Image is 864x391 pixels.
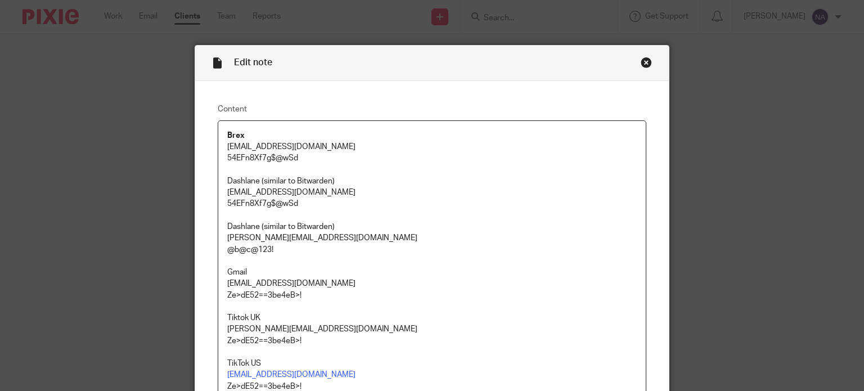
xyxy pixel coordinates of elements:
strong: Brex [227,132,245,140]
p: [PERSON_NAME][EMAIL_ADDRESS][DOMAIN_NAME] [227,323,637,335]
p: Ze>dE52==3be4eB>! [227,335,637,347]
label: Content [218,104,647,115]
p: Gmail [227,267,637,278]
p: 54EFn8Xf7g$@wSd Dashlane (similar to Bitwarden) [227,198,637,232]
p: Ze>dE52==3be4eB>! [227,290,637,301]
a: [EMAIL_ADDRESS][DOMAIN_NAME] [227,371,355,379]
p: Dashlane (similar to Bitwarden) [227,176,637,187]
p: [EMAIL_ADDRESS][DOMAIN_NAME] [227,141,637,152]
p: [EMAIL_ADDRESS][DOMAIN_NAME] [227,278,637,289]
p: [EMAIL_ADDRESS][DOMAIN_NAME] [227,187,637,198]
p: Tiktok UK [227,312,637,323]
p: TikTok US [227,358,637,369]
span: Edit note [234,58,272,67]
p: 54EFn8Xf7g$@wSd [227,152,637,164]
div: Close this dialog window [641,57,652,68]
p: [PERSON_NAME][EMAIL_ADDRESS][DOMAIN_NAME] [227,232,637,244]
p: @b@c@123! [227,244,637,255]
